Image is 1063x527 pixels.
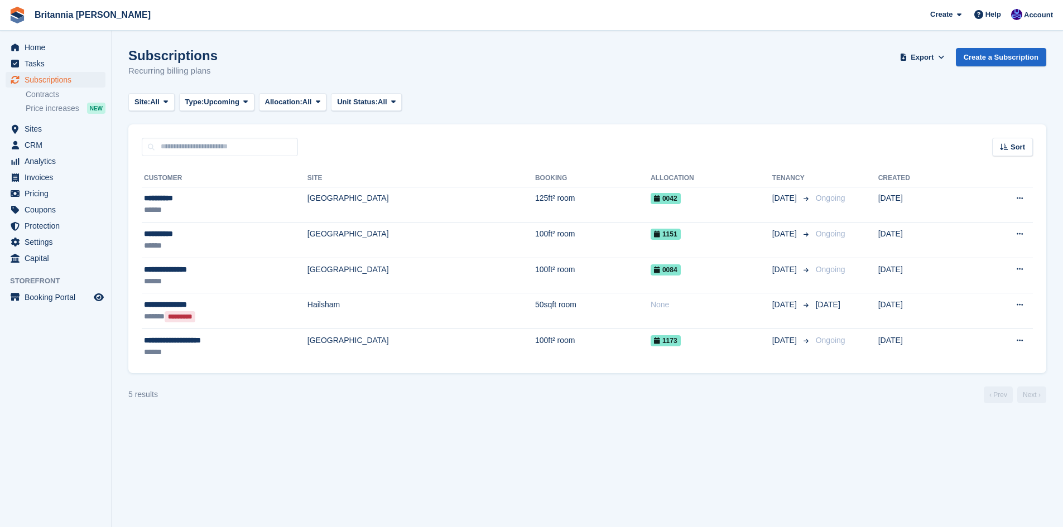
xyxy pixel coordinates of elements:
[6,137,105,153] a: menu
[6,153,105,169] a: menu
[1017,386,1046,403] a: Next
[128,389,158,400] div: 5 results
[25,289,92,305] span: Booking Portal
[816,336,845,345] span: Ongoing
[772,264,799,275] span: [DATE]
[25,40,92,55] span: Home
[25,218,92,234] span: Protection
[87,103,105,114] div: NEW
[816,265,845,274] span: Ongoing
[878,293,968,329] td: [DATE]
[25,121,92,137] span: Sites
[535,258,651,293] td: 100ft² room
[982,386,1048,403] nav: Page
[25,170,92,185] span: Invoices
[6,170,105,185] a: menu
[26,102,105,114] a: Price increases NEW
[535,329,651,364] td: 100ft² room
[1011,9,1022,20] img: Simon Clark
[307,293,535,329] td: Hailsham
[985,9,1001,20] span: Help
[25,202,92,217] span: Coupons
[6,186,105,201] a: menu
[337,96,378,108] span: Unit Status:
[898,48,947,66] button: Export
[25,72,92,88] span: Subscriptions
[6,289,105,305] a: menu
[6,121,105,137] a: menu
[956,48,1046,66] a: Create a Subscription
[878,170,968,187] th: Created
[878,329,968,364] td: [DATE]
[179,93,254,112] button: Type: Upcoming
[9,7,26,23] img: stora-icon-8386f47178a22dfd0bd8f6a31ec36ba5ce8667c1dd55bd0f319d3a0aa187defe.svg
[307,223,535,258] td: [GEOGRAPHIC_DATA]
[142,170,307,187] th: Customer
[331,93,402,112] button: Unit Status: All
[10,275,111,287] span: Storefront
[911,52,934,63] span: Export
[816,194,845,202] span: Ongoing
[307,170,535,187] th: Site
[128,48,218,63] h1: Subscriptions
[30,6,155,24] a: Britannia [PERSON_NAME]
[185,96,204,108] span: Type:
[1011,142,1025,153] span: Sort
[265,96,302,108] span: Allocation:
[128,65,218,78] p: Recurring billing plans
[651,193,681,204] span: 0042
[6,56,105,71] a: menu
[26,103,79,114] span: Price increases
[25,250,92,266] span: Capital
[25,186,92,201] span: Pricing
[1024,9,1053,21] span: Account
[307,329,535,364] td: [GEOGRAPHIC_DATA]
[92,291,105,304] a: Preview store
[651,229,681,240] span: 1151
[930,9,953,20] span: Create
[302,96,312,108] span: All
[651,299,772,311] div: None
[259,93,327,112] button: Allocation: All
[307,187,535,223] td: [GEOGRAPHIC_DATA]
[307,258,535,293] td: [GEOGRAPHIC_DATA]
[378,96,387,108] span: All
[651,335,681,346] span: 1173
[651,264,681,275] span: 0084
[816,300,840,309] span: [DATE]
[25,137,92,153] span: CRM
[6,250,105,266] a: menu
[6,234,105,250] a: menu
[6,202,105,217] a: menu
[134,96,150,108] span: Site:
[772,228,799,240] span: [DATE]
[772,299,799,311] span: [DATE]
[25,56,92,71] span: Tasks
[535,170,651,187] th: Booking
[6,72,105,88] a: menu
[984,386,1013,403] a: Previous
[772,170,811,187] th: Tenancy
[6,218,105,234] a: menu
[26,89,105,100] a: Contracts
[535,223,651,258] td: 100ft² room
[25,153,92,169] span: Analytics
[150,96,160,108] span: All
[6,40,105,55] a: menu
[878,258,968,293] td: [DATE]
[535,293,651,329] td: 50sqft room
[204,96,239,108] span: Upcoming
[878,223,968,258] td: [DATE]
[772,335,799,346] span: [DATE]
[772,192,799,204] span: [DATE]
[816,229,845,238] span: Ongoing
[535,187,651,223] td: 125ft² room
[25,234,92,250] span: Settings
[128,93,175,112] button: Site: All
[878,187,968,223] td: [DATE]
[651,170,772,187] th: Allocation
